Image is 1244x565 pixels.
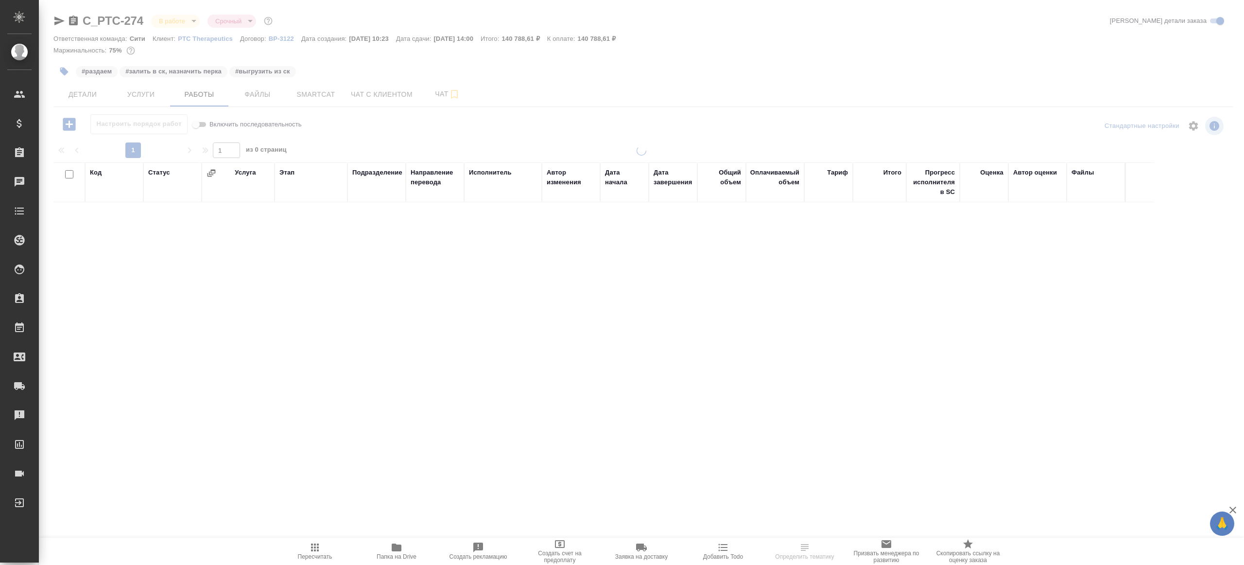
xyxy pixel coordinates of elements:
button: Папка на Drive [356,538,437,565]
button: Создать счет на предоплату [519,538,601,565]
div: Услуга [235,168,256,177]
div: Файлы [1071,168,1094,177]
span: Добавить Todo [703,553,743,560]
div: Направление перевода [411,168,459,187]
div: Дата начала [605,168,644,187]
div: Тариф [827,168,848,177]
span: Определить тематику [775,553,834,560]
div: Дата завершения [654,168,692,187]
span: Призвать менеджера по развитию [851,550,921,564]
span: Создать рекламацию [449,553,507,560]
div: Общий объем [702,168,741,187]
div: Этап [279,168,294,177]
button: Сгруппировать [207,168,216,178]
span: 🙏 [1214,513,1230,534]
button: Заявка на доставку [601,538,682,565]
div: Оценка [980,168,1003,177]
div: Оплачиваемый объем [750,168,799,187]
div: Прогресс исполнителя в SC [911,168,955,197]
button: Создать рекламацию [437,538,519,565]
span: Создать счет на предоплату [525,550,595,564]
button: Скопировать ссылку на оценку заказа [927,538,1009,565]
span: Папка на Drive [377,553,416,560]
span: Пересчитать [298,553,332,560]
button: Пересчитать [274,538,356,565]
button: Определить тематику [764,538,846,565]
div: Подразделение [352,168,402,177]
div: Код [90,168,102,177]
div: Автор изменения [547,168,595,187]
div: Исполнитель [469,168,512,177]
button: Добавить Todo [682,538,764,565]
button: Призвать менеджера по развитию [846,538,927,565]
span: Заявка на доставку [615,553,668,560]
div: Автор оценки [1013,168,1057,177]
div: Итого [883,168,901,177]
div: Статус [148,168,170,177]
button: 🙏 [1210,512,1234,536]
span: Скопировать ссылку на оценку заказа [933,550,1003,564]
